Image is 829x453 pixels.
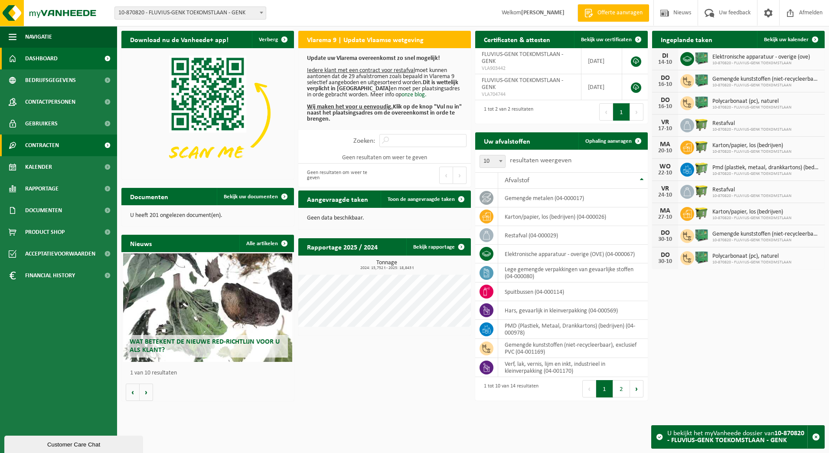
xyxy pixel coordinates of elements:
[388,197,455,202] span: Toon de aangevraagde taken
[712,98,791,105] span: Polycarbonaat (pc), naturel
[578,4,649,22] a: Offerte aanvragen
[712,149,791,154] span: 10-870820 - FLUVIUS-GENK TOEKOMSTLAAN
[712,127,791,132] span: 10-870820 - FLUVIUS-GENK TOEKOMSTLAAN
[656,252,674,259] div: DO
[581,74,622,100] td: [DATE]
[475,132,539,149] h2: Uw afvalstoffen
[498,282,648,301] td: spuitbussen (04-000114)
[480,155,506,168] span: 10
[307,56,462,122] p: moet kunnen aantonen dat de 29 afvalstromen zoals bepaald in Vlarema 9 selectief aangeboden en ui...
[259,37,278,43] span: Verberg
[498,320,648,339] td: PMD (Plastiek, Metaal, Drankkartons) (bedrijven) (04-000978)
[656,230,674,236] div: DO
[252,31,293,48] button: Verberg
[353,138,375,144] label: Zoeken:
[114,7,266,20] span: 10-870820 - FLUVIUS-GENK TOEKOMSTLAAN - GENK
[613,380,630,397] button: 2
[694,139,709,154] img: WB-1100-HPE-GN-50
[613,103,630,121] button: 1
[307,79,458,92] b: Dit is wettelijk verplicht in [GEOGRAPHIC_DATA]
[712,171,820,177] span: 10-870820 - FLUVIUS-GENK TOEKOMSTLAAN
[121,235,160,252] h2: Nieuws
[656,119,674,126] div: VR
[656,82,674,88] div: 16-10
[25,265,75,286] span: Financial History
[656,185,674,192] div: VR
[25,178,59,200] span: Rapportage
[25,156,52,178] span: Kalender
[217,188,293,205] a: Bekijk uw documenten
[482,51,563,65] span: FLUVIUS-GENK TOEKOMSTLAAN - GENK
[656,97,674,104] div: DO
[307,67,415,74] u: Iedere klant met een contract voor restafval
[25,221,65,243] span: Product Shop
[656,163,674,170] div: WO
[712,231,820,238] span: Gemengde kunststoffen (niet-recycleerbaar), exclusief pvc
[25,113,58,135] span: Gebruikers
[694,95,709,110] img: PB-HB-1400-HPE-GN-01
[656,53,674,59] div: DI
[130,370,290,376] p: 1 van 10 resultaten
[307,104,462,122] b: Klik op de knop "Vul nu in" naast het plaatsingsadres om de overeenkomst in orde te brengen.
[439,167,453,184] button: Previous
[596,380,613,397] button: 1
[130,338,280,354] span: Wat betekent de nieuwe RED-richtlijn voor u als klant?
[694,73,709,88] img: PB-HB-1400-HPE-GN-01
[482,65,574,72] span: VLA903442
[307,55,440,62] b: Update uw Vlarema overeenkomst zo snel mogelijk!
[712,120,791,127] span: Restafval
[581,48,622,74] td: [DATE]
[498,301,648,320] td: hars, gevaarlijk in kleinverpakking (04-000569)
[498,358,648,377] td: verf, lak, vernis, lijm en inkt, industrieel in kleinverpakking (04-001170)
[712,76,820,83] span: Gemengde kunststoffen (niet-recycleerbaar), exclusief pvc
[712,194,791,199] span: 10-870820 - FLUVIUS-GENK TOEKOMSTLAAN
[406,238,470,256] a: Bekijk rapportage
[25,135,59,156] span: Contracten
[667,430,804,444] strong: 10-870820 - FLUVIUS-GENK TOEKOMSTLAAN - GENK
[25,200,62,221] span: Documenten
[712,260,791,265] span: 10-870820 - FLUVIUS-GENK TOEKOMSTLAAN
[498,339,648,358] td: gemengde kunststoffen (niet-recycleerbaar), exclusief PVC (04-001169)
[656,207,674,214] div: MA
[656,148,674,154] div: 20-10
[712,105,791,110] span: 10-870820 - FLUVIUS-GENK TOEKOMSTLAAN
[453,167,467,184] button: Next
[694,184,709,198] img: WB-1100-HPE-GN-50
[239,235,293,252] a: Alle artikelen
[656,214,674,220] div: 27-10
[656,75,674,82] div: DO
[298,190,377,207] h2: Aangevraagde taken
[115,7,266,19] span: 10-870820 - FLUVIUS-GENK TOEKOMSTLAAN - GENK
[694,161,709,176] img: WB-0660-HPE-GN-50
[475,31,559,48] h2: Certificaten & attesten
[123,253,292,362] a: Wat betekent de nieuwe RED-richtlijn voor u als klant?
[712,216,791,221] span: 10-870820 - FLUVIUS-GENK TOEKOMSTLAAN
[498,207,648,226] td: karton/papier, los (bedrijven) (04-000026)
[656,59,674,66] div: 14-10
[510,157,571,164] label: resultaten weergeven
[140,384,153,401] button: Volgende
[599,103,613,121] button: Previous
[224,194,278,200] span: Bekijk uw documenten
[381,190,470,208] a: Toon de aangevraagde taken
[25,48,58,69] span: Dashboard
[712,83,820,88] span: 10-870820 - FLUVIUS-GENK TOEKOMSTLAAN
[656,192,674,198] div: 24-10
[595,9,645,17] span: Offerte aanvragen
[581,37,632,43] span: Bekijk uw certificaten
[694,117,709,132] img: WB-1100-HPE-GN-50
[630,103,643,121] button: Next
[307,104,393,110] u: Wij maken het voor u eenvoudig.
[4,434,145,453] iframe: chat widget
[656,236,674,243] div: 30-10
[521,10,565,16] strong: [PERSON_NAME]
[480,379,539,398] div: 1 tot 10 van 14 resultaten
[694,206,709,220] img: WB-1100-HPE-GN-50
[482,91,574,98] span: VLA704744
[25,91,75,113] span: Contactpersonen
[480,102,533,121] div: 1 tot 2 van 2 resultaten
[656,170,674,176] div: 22-10
[505,177,529,184] span: Afvalstof
[712,238,820,243] span: 10-870820 - FLUVIUS-GENK TOEKOMSTLAAN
